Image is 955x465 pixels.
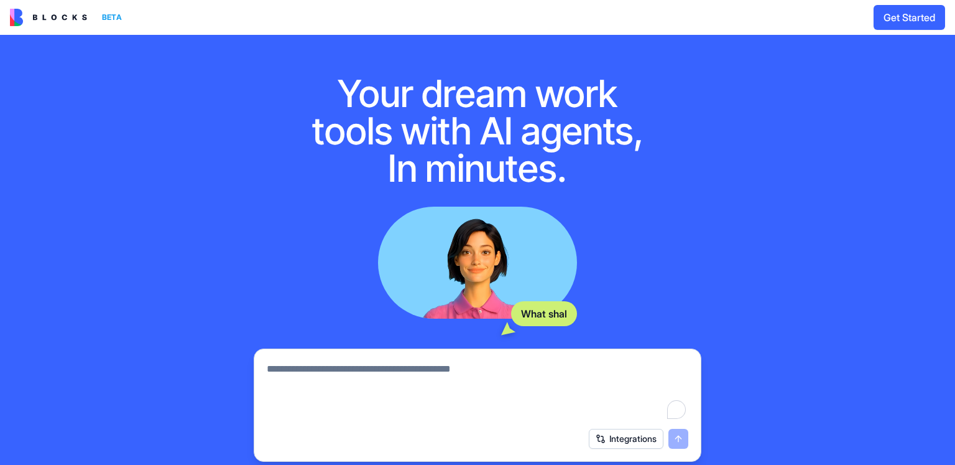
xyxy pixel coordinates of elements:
[10,9,87,26] img: logo
[10,9,127,26] a: BETA
[298,75,657,187] h1: Your dream work tools with AI agents, In minutes.
[589,429,663,449] button: Integrations
[511,301,577,326] div: What shal
[874,5,945,30] button: Get Started
[267,362,688,421] textarea: To enrich screen reader interactions, please activate Accessibility in Grammarly extension settings
[97,9,127,26] div: BETA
